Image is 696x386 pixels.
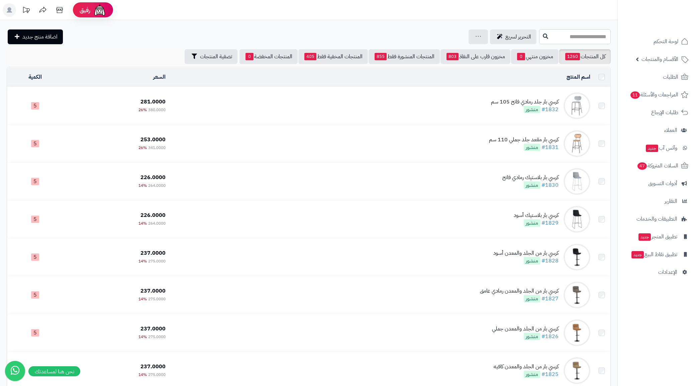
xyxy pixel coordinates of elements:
span: لوحة التحكم [654,37,678,46]
span: 11 [630,91,640,99]
span: منشور [524,333,540,340]
div: كرسي بار مقعد جلد جملي 110 سم [489,136,559,144]
div: كرسي بار بلاستيك رمادي فاتح [502,174,559,181]
div: كرسي بار من الجلد والمعدن كافيه [494,363,559,371]
span: العملاء [664,126,677,135]
span: رفيق [80,6,90,14]
span: تطبيق المتجر [638,232,677,241]
span: 14% [138,182,147,188]
a: المراجعات والأسئلة11 [622,87,692,103]
span: 226.0000 [140,173,166,181]
span: 281.0000 [140,98,166,106]
span: التحرير لسريع [505,33,531,41]
span: جديد [646,145,658,152]
div: كرسي بار جلد رمادي فاتح 105 سم [491,98,559,106]
span: منشور [524,371,540,378]
a: التطبيقات والخدمات [622,211,692,227]
span: 5 [31,216,39,223]
a: #1826 [541,332,559,340]
a: وآتس آبجديد [622,140,692,156]
a: مخزون قارب على النفاذ803 [440,49,510,64]
div: كرسي بار من الجلد والمعدن رمادي غامق [480,287,559,295]
span: الإعدادات [658,267,677,277]
img: كرسي بار من الجلد والمعدن أسود [564,244,590,271]
span: 237.0000 [140,249,166,257]
span: المراجعات والأسئلة [630,90,678,99]
a: الطلبات [622,69,692,85]
span: جديد [638,233,651,241]
span: 47 [637,162,647,170]
span: 341.0000 [148,145,166,151]
span: 14% [138,220,147,226]
span: الطلبات [663,72,678,82]
img: كرسي بار مقعد جلد جملي 110 سم [564,130,590,157]
a: السعر [153,73,166,81]
button: تصفية المنتجات [185,49,237,64]
a: المنتجات المخفضة0 [239,49,298,64]
span: 253.0000 [140,136,166,144]
img: كرسي بار من الجلد والمعدن جملي [564,319,590,346]
span: 226.0000 [140,211,166,219]
span: التقارير [665,197,677,206]
a: #1830 [541,181,559,189]
a: طلبات الإرجاع [622,104,692,121]
span: 26% [138,145,147,151]
span: 5 [31,178,39,185]
a: #1827 [541,295,559,303]
a: السلات المتروكة47 [622,158,692,174]
a: المنتجات المخفية فقط405 [298,49,368,64]
img: logo-2.png [651,19,690,33]
span: 855 [375,53,387,60]
span: منشور [524,106,540,113]
span: 237.0000 [140,363,166,371]
a: كل المنتجات1260 [559,49,611,64]
span: 275.0000 [148,258,166,264]
span: 5 [31,329,39,336]
a: العملاء [622,122,692,138]
a: تطبيق المتجرجديد [622,229,692,245]
img: كرسي بار من الجلد والمعدن رمادي غامق [564,282,590,308]
a: المنتجات المنشورة فقط855 [369,49,440,64]
span: 5 [31,253,39,261]
div: كرسي بار من الجلد والمعدن جملي [492,325,559,333]
span: وآتس آب [645,143,677,153]
span: 0 [517,53,525,60]
a: #1831 [541,143,559,151]
span: السلات المتروكة [637,161,678,170]
a: أدوات التسويق [622,175,692,191]
span: 275.0000 [148,372,166,378]
span: 14% [138,296,147,302]
span: 405 [304,53,316,60]
span: 275.0000 [148,334,166,340]
span: 14% [138,258,147,264]
img: كرسي بار جلد رمادي فاتح 105 سم [564,92,590,119]
span: اضافة منتج جديد [22,33,58,41]
a: تحديثات المنصة [18,3,34,18]
a: تطبيق نقاط البيعجديد [622,246,692,262]
span: التطبيقات والخدمات [636,214,677,224]
span: 803 [446,53,459,60]
span: 1260 [565,53,580,60]
a: التحرير لسريع [490,29,536,44]
span: 275.0000 [148,296,166,302]
span: 237.0000 [140,325,166,333]
span: 0 [245,53,254,60]
span: 237.0000 [140,287,166,295]
span: الأقسام والمنتجات [641,55,678,64]
span: 14% [138,334,147,340]
a: اسم المنتج [567,73,590,81]
span: أدوات التسويق [648,179,677,188]
span: 264.0000 [148,182,166,188]
a: #1829 [541,219,559,227]
div: كرسي بار من الجلد والمعدن أسود [493,249,559,257]
span: تطبيق نقاط البيع [631,250,677,259]
span: منشور [524,219,540,227]
div: كرسي بار بلاستيك أسود [514,212,559,219]
span: 5 [31,140,39,147]
span: طلبات الإرجاع [651,108,678,117]
span: جديد [631,251,644,258]
span: 264.0000 [148,220,166,226]
a: لوحة التحكم [622,33,692,50]
a: #1825 [541,370,559,378]
span: منشور [524,257,540,264]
